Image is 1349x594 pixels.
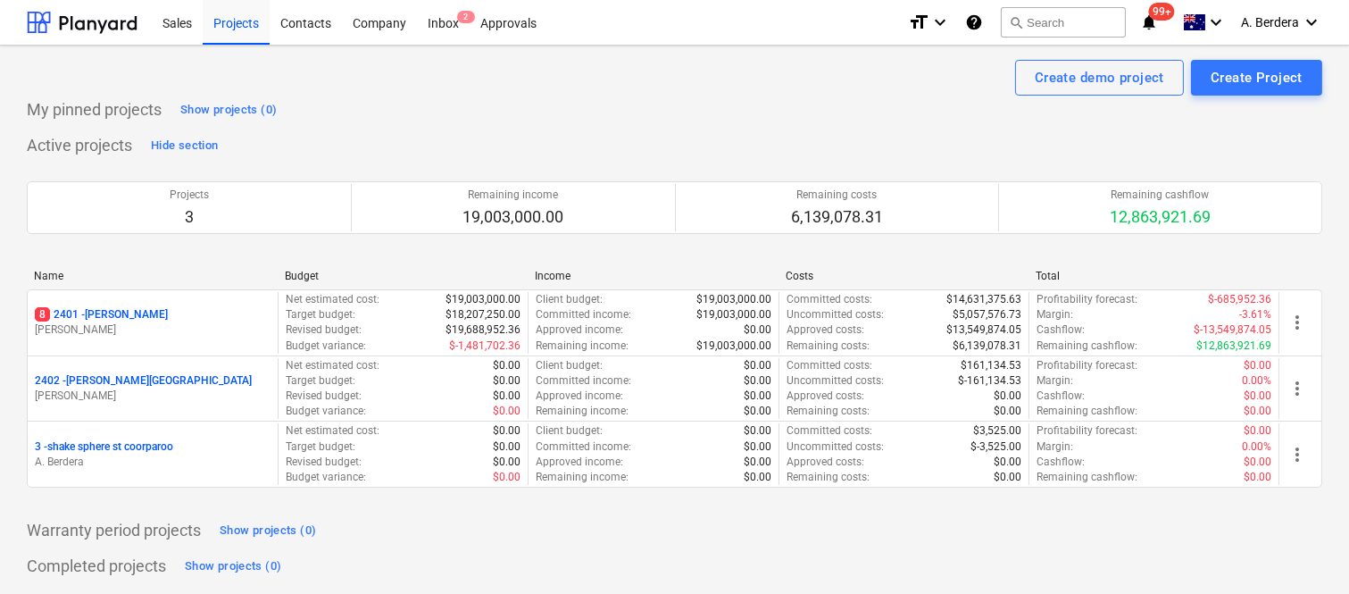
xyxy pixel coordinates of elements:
[744,455,771,470] p: $0.00
[1287,444,1308,465] span: more_vert
[180,552,286,581] button: Show projects (0)
[535,270,771,282] div: Income
[35,322,271,338] p: [PERSON_NAME]
[1244,404,1271,419] p: $0.00
[1015,60,1184,96] button: Create demo project
[1241,15,1299,29] span: A. Berdera
[1191,60,1322,96] button: Create Project
[961,358,1021,373] p: $161,134.53
[744,373,771,389] p: $0.00
[35,389,271,404] p: [PERSON_NAME]
[958,373,1021,389] p: $-161,134.53
[1149,3,1175,21] span: 99+
[1035,66,1164,89] div: Create demo project
[35,307,168,322] p: 2401 - [PERSON_NAME]
[929,12,951,33] i: keyboard_arrow_down
[1037,339,1137,354] p: Remaining cashflow :
[744,423,771,439] p: $0.00
[1208,292,1271,307] p: $-685,952.36
[462,206,563,228] p: 19,003,000.00
[1037,307,1073,322] p: Margin :
[787,439,884,455] p: Uncommitted costs :
[536,389,623,404] p: Approved income :
[1037,389,1085,404] p: Cashflow :
[493,470,520,485] p: $0.00
[536,423,603,439] p: Client budget :
[27,520,201,541] p: Warranty period projects
[215,516,321,545] button: Show projects (0)
[286,322,362,338] p: Revised budget :
[744,439,771,455] p: $0.00
[1037,373,1073,389] p: Margin :
[286,358,379,373] p: Net estimated cost :
[908,12,929,33] i: format_size
[493,389,520,404] p: $0.00
[35,439,271,470] div: 3 -shake sphere st coorparooA. Berdera
[286,373,355,389] p: Target budget :
[1301,12,1322,33] i: keyboard_arrow_down
[787,292,872,307] p: Committed costs :
[1194,322,1271,338] p: $-13,549,874.05
[965,12,983,33] i: Knowledge base
[1244,389,1271,404] p: $0.00
[953,307,1021,322] p: $5,057,576.73
[1037,292,1137,307] p: Profitability forecast :
[1287,312,1308,333] span: more_vert
[493,404,520,419] p: $0.00
[787,404,870,419] p: Remaining costs :
[1037,470,1137,485] p: Remaining cashflow :
[973,423,1021,439] p: $3,525.00
[1110,188,1211,203] p: Remaining cashflow
[35,373,271,404] div: 2402 -[PERSON_NAME][GEOGRAPHIC_DATA][PERSON_NAME]
[35,307,50,322] span: 8
[493,373,520,389] p: $0.00
[696,292,771,307] p: $19,003,000.00
[1037,404,1137,419] p: Remaining cashflow :
[1037,358,1137,373] p: Profitability forecast :
[536,307,631,322] p: Committed income :
[744,322,771,338] p: $0.00
[696,307,771,322] p: $19,003,000.00
[536,292,603,307] p: Client budget :
[1036,270,1272,282] div: Total
[1244,470,1271,485] p: $0.00
[787,423,872,439] p: Committed costs :
[35,439,173,455] p: 3 - shake sphere st coorparoo
[286,439,355,455] p: Target budget :
[286,423,379,439] p: Net estimated cost :
[27,135,132,156] p: Active projects
[1239,307,1271,322] p: -3.61%
[446,307,520,322] p: $18,207,250.00
[220,521,316,541] div: Show projects (0)
[176,96,281,124] button: Show projects (0)
[27,99,162,121] p: My pinned projects
[35,373,252,389] p: 2402 - [PERSON_NAME][GEOGRAPHIC_DATA]
[1244,423,1271,439] p: $0.00
[1037,423,1137,439] p: Profitability forecast :
[35,455,271,470] p: A. Berdera
[791,188,883,203] p: Remaining costs
[1140,12,1158,33] i: notifications
[27,556,166,577] p: Completed projects
[787,339,870,354] p: Remaining costs :
[286,292,379,307] p: Net estimated cost :
[536,439,631,455] p: Committed income :
[1244,358,1271,373] p: $0.00
[787,389,864,404] p: Approved costs :
[34,270,271,282] div: Name
[493,358,520,373] p: $0.00
[744,389,771,404] p: $0.00
[536,358,603,373] p: Client budget :
[536,373,631,389] p: Committed income :
[970,439,1021,455] p: $-3,525.00
[151,136,218,156] div: Hide section
[446,292,520,307] p: $19,003,000.00
[1287,378,1308,399] span: more_vert
[536,455,623,470] p: Approved income :
[170,206,209,228] p: 3
[185,556,281,577] div: Show projects (0)
[286,404,366,419] p: Budget variance :
[744,358,771,373] p: $0.00
[146,131,222,160] button: Hide section
[994,404,1021,419] p: $0.00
